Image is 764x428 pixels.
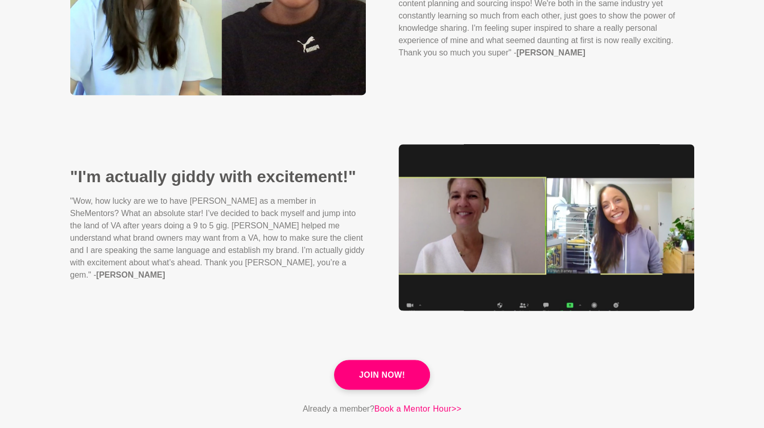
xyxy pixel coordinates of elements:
a: Join Now! [334,360,430,390]
a: Book a Mentor Hour>> [374,402,461,415]
p: Already a member? [303,402,462,415]
strong: [PERSON_NAME] [96,270,165,279]
h2: "I'm actually giddy with excitement!" [70,166,366,186]
strong: [PERSON_NAME] [516,48,585,57]
img: "I'm actually giddy with excitement!" [399,144,694,310]
p: "Wow, how lucky are we to have [PERSON_NAME] as a member in SheMentors? What an absolute star! I’... [70,194,366,281]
